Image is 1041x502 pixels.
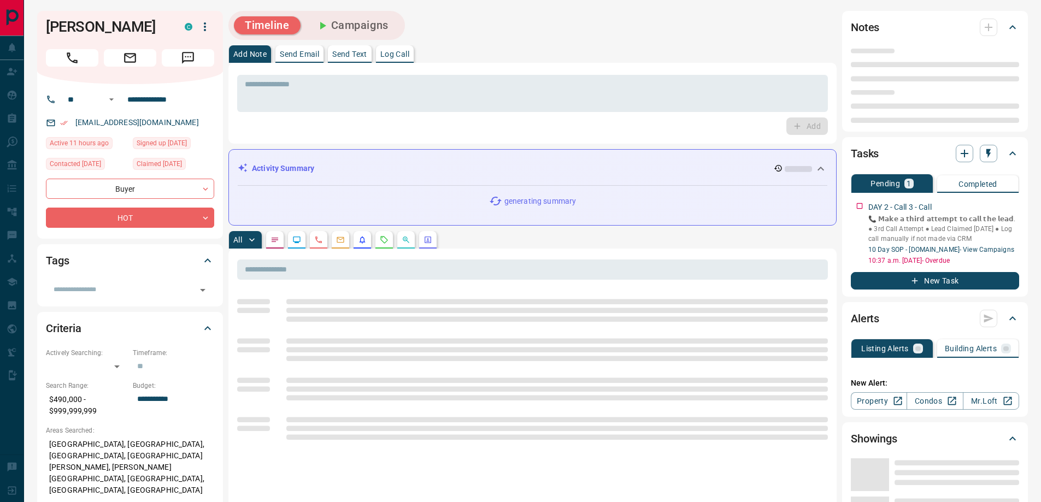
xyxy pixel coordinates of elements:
[46,137,127,152] div: Tue Oct 14 2025
[380,50,409,58] p: Log Call
[46,158,127,173] div: Tue Aug 05 2025
[46,252,69,269] h2: Tags
[50,138,109,149] span: Active 11 hours ago
[195,282,210,298] button: Open
[336,235,345,244] svg: Emails
[868,256,1019,265] p: 10:37 a.m. [DATE] - Overdue
[358,235,367,244] svg: Listing Alerts
[851,305,1019,332] div: Alerts
[133,348,214,358] p: Timeframe:
[851,310,879,327] h2: Alerts
[238,158,827,179] div: Activity Summary
[185,23,192,31] div: condos.ca
[424,235,432,244] svg: Agent Actions
[851,145,879,162] h2: Tasks
[270,235,279,244] svg: Notes
[851,430,897,447] h2: Showings
[851,14,1019,40] div: Notes
[46,426,214,435] p: Areas Searched:
[133,381,214,391] p: Budget:
[871,180,900,187] p: Pending
[137,138,187,149] span: Signed up [DATE]
[851,426,1019,452] div: Showings
[851,377,1019,389] p: New Alert:
[162,49,214,67] span: Message
[104,49,156,67] span: Email
[851,272,1019,290] button: New Task
[133,158,214,173] div: Sat Jun 14 2025
[46,381,127,391] p: Search Range:
[46,391,127,420] p: $490,000 - $999,999,999
[851,392,907,410] a: Property
[907,392,963,410] a: Condos
[46,208,214,228] div: HOT
[46,435,214,499] p: [GEOGRAPHIC_DATA], [GEOGRAPHIC_DATA], [GEOGRAPHIC_DATA], [GEOGRAPHIC_DATA][PERSON_NAME], [PERSON_...
[46,18,168,36] h1: [PERSON_NAME]
[861,345,909,352] p: Listing Alerts
[233,236,242,244] p: All
[280,50,319,58] p: Send Email
[46,348,127,358] p: Actively Searching:
[963,392,1019,410] a: Mr.Loft
[234,16,301,34] button: Timeline
[105,93,118,106] button: Open
[46,320,81,337] h2: Criteria
[380,235,389,244] svg: Requests
[305,16,399,34] button: Campaigns
[46,179,214,199] div: Buyer
[292,235,301,244] svg: Lead Browsing Activity
[851,19,879,36] h2: Notes
[252,163,314,174] p: Activity Summary
[958,180,997,188] p: Completed
[233,50,267,58] p: Add Note
[402,235,410,244] svg: Opportunities
[504,196,576,207] p: generating summary
[851,140,1019,167] div: Tasks
[46,247,214,274] div: Tags
[332,50,367,58] p: Send Text
[314,235,323,244] svg: Calls
[868,202,932,213] p: DAY 2 - Call 3 - Call
[46,315,214,341] div: Criteria
[868,214,1019,244] p: 📞 𝗠𝗮𝗸𝗲 𝗮 𝘁𝗵𝗶𝗿𝗱 𝗮𝘁𝘁𝗲𝗺𝗽𝘁 𝘁𝗼 𝗰𝗮𝗹𝗹 𝘁𝗵𝗲 𝗹𝗲𝗮𝗱. ● 3rd Call Attempt ● Lead Claimed [DATE] ● Log call manu...
[75,118,199,127] a: [EMAIL_ADDRESS][DOMAIN_NAME]
[46,49,98,67] span: Call
[133,137,214,152] div: Fri Jan 15 2016
[868,246,1014,253] a: 10 Day SOP - [DOMAIN_NAME]- View Campaigns
[50,158,101,169] span: Contacted [DATE]
[60,119,68,127] svg: Email Verified
[945,345,997,352] p: Building Alerts
[137,158,182,169] span: Claimed [DATE]
[907,180,911,187] p: 1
